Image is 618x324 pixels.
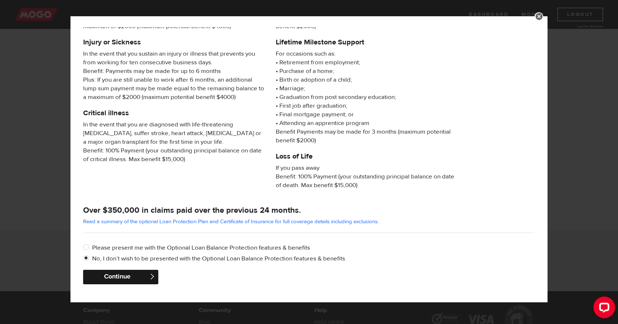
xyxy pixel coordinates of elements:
iframe: LiveChat chat widget [588,294,618,324]
input: Please present me with the Optional Loan Balance Protection features & benefits [83,243,92,252]
span: If you pass away Benefit: 100% Payment (your outstanding principal balance on date of death. Max ... [276,164,458,190]
span: In the event that you sustain an injury or illness that prevents you from working for ten consecu... [83,49,265,101]
h5: Injury or Sickness [83,38,265,47]
input: No, I don’t wish to be presented with the Optional Loan Balance Protection features & benefits [83,254,92,263]
a: Read a summary of the optional Loan Protection Plan and Certificate of Insurance for full coverag... [83,218,379,225]
h5: Lifetime Milestone Support [276,38,458,47]
label: Please present me with the Optional Loan Balance Protection features & benefits [92,243,535,252]
p: • Retirement from employment; • Purchase of a home; • Birth or adoption of a child; • Marriage; •... [276,49,458,145]
span:  [149,273,155,280]
h5: Critical illness [83,109,265,117]
span: In the event that you are diagnosed with life-threatening [MEDICAL_DATA], suffer stroke, heart at... [83,120,265,164]
h5: Loss of Life [276,152,458,161]
label: No, I don’t wish to be presented with the Optional Loan Balance Protection features & benefits [92,254,535,263]
button: Continue [83,270,158,284]
h4: Over $350,000 in claims paid over the previous 24 months. [83,205,535,215]
span: For occasions such as: [276,49,458,58]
